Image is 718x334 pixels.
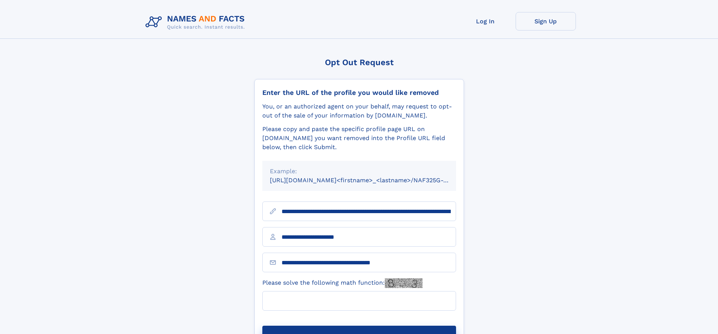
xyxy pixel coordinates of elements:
div: Example: [270,167,449,176]
div: You, or an authorized agent on your behalf, may request to opt-out of the sale of your informatio... [262,102,456,120]
img: Logo Names and Facts [142,12,251,32]
a: Log In [455,12,516,31]
a: Sign Up [516,12,576,31]
div: Enter the URL of the profile you would like removed [262,88,456,97]
small: [URL][DOMAIN_NAME]<firstname>_<lastname>/NAF325G-xxxxxxxx [270,177,470,184]
div: Please copy and paste the specific profile page URL on [DOMAIN_NAME] you want removed into the Pr... [262,125,456,152]
label: Please solve the following math function: [262,278,423,288]
div: Opt Out Request [254,58,464,67]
